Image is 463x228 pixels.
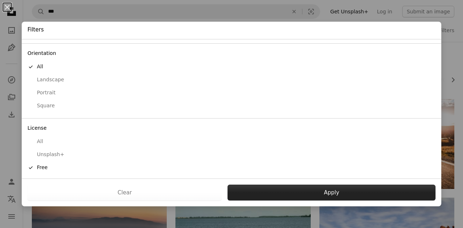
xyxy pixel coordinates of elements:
div: Portrait [27,89,436,96]
button: Clear [27,185,222,201]
button: All [22,60,441,73]
div: Free [27,164,436,171]
div: Unsplash+ [27,151,436,158]
button: All [22,135,441,148]
div: Square [27,102,436,109]
button: Square [22,99,441,112]
button: Apply [228,185,436,201]
div: Orientation [22,47,441,60]
button: Portrait [22,86,441,99]
button: Free [22,161,441,174]
div: Landscape [27,76,436,83]
div: All [27,138,436,145]
button: Landscape [22,73,441,86]
h4: Filters [27,26,44,34]
div: License [22,121,441,135]
button: Unsplash+ [22,148,441,161]
div: All [27,63,436,70]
